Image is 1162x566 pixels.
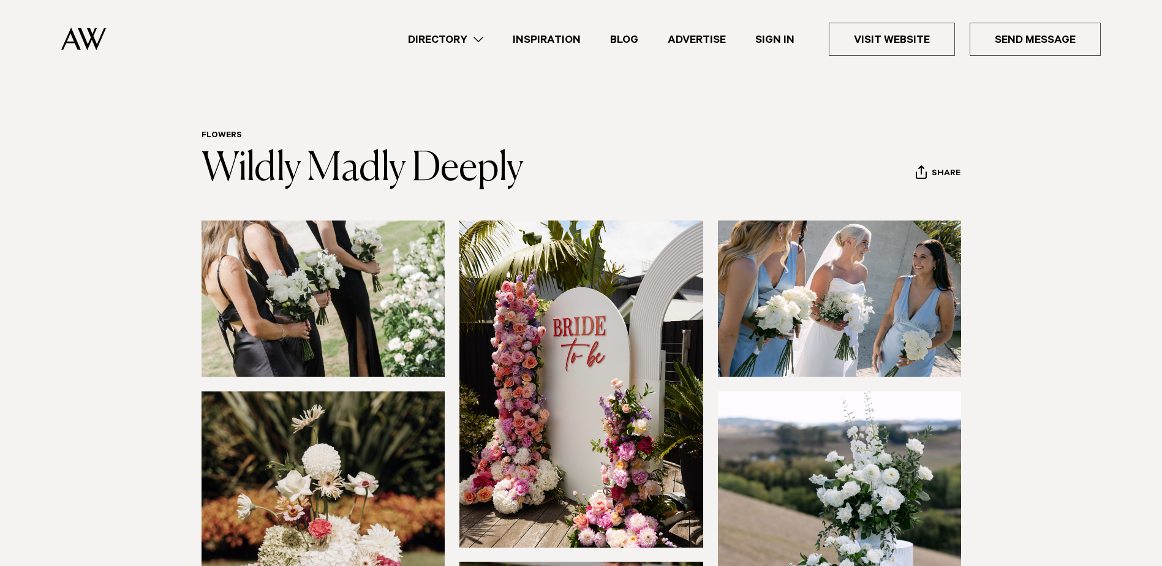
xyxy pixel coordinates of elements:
a: Inspiration [498,31,595,48]
a: Flowers [202,131,242,141]
span: Share [932,168,960,180]
button: Share [915,165,961,183]
a: Advertise [653,31,741,48]
img: Auckland Weddings Logo [61,28,106,50]
a: Send Message [970,23,1101,56]
a: Blog [595,31,653,48]
a: Wildly Madly Deeply [202,149,523,189]
a: Sign In [741,31,809,48]
a: Directory [393,31,498,48]
a: Visit Website [829,23,955,56]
